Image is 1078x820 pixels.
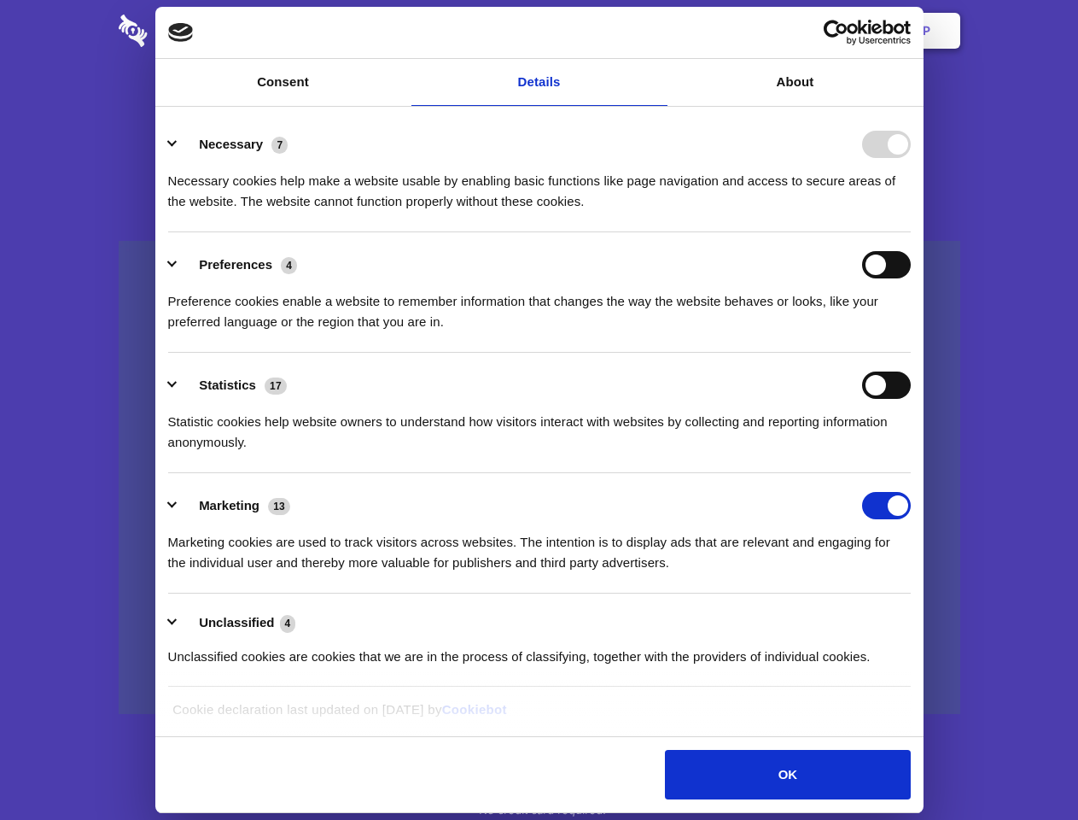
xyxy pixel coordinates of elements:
h4: Auto-redaction of sensitive data, encrypted data sharing and self-destructing private chats. Shar... [119,155,960,212]
a: About [667,59,924,106]
a: Usercentrics Cookiebot - opens in a new window [761,20,911,45]
div: Unclassified cookies are cookies that we are in the process of classifying, together with the pro... [168,634,911,667]
button: Marketing (13) [168,492,301,519]
button: Necessary (7) [168,131,299,158]
a: Contact [692,4,771,57]
label: Preferences [199,257,272,272]
span: 13 [268,498,290,515]
label: Necessary [199,137,263,151]
span: 4 [281,257,297,274]
span: 7 [271,137,288,154]
a: Wistia video thumbnail [119,241,960,715]
a: Cookiebot [442,702,507,717]
button: Unclassified (4) [168,612,306,634]
button: Preferences (4) [168,251,308,278]
span: 17 [265,378,287,395]
label: Marketing [199,498,259,512]
a: Login [774,4,848,57]
button: Statistics (17) [168,372,298,399]
div: Statistic cookies help website owners to understand how visitors interact with websites by collec... [168,399,911,453]
div: Cookie declaration last updated on [DATE] by [160,700,918,733]
h1: Eliminate Slack Data Loss. [119,77,960,138]
button: OK [665,750,910,799]
label: Statistics [199,378,256,392]
div: Marketing cookies are used to track visitors across websites. The intention is to display ads tha... [168,519,911,573]
a: Pricing [501,4,575,57]
a: Details [411,59,667,106]
img: logo [168,23,194,42]
div: Preference cookies enable a website to remember information that changes the way the website beha... [168,278,911,332]
div: Necessary cookies help make a website usable by enabling basic functions like page navigation and... [168,158,911,212]
span: 4 [280,615,296,632]
a: Consent [155,59,411,106]
img: logo-wordmark-white-trans-d4663122ce5f474addd5e946df7df03e33cb6a1c49d2221995e7729f52c070b2.svg [119,15,265,47]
